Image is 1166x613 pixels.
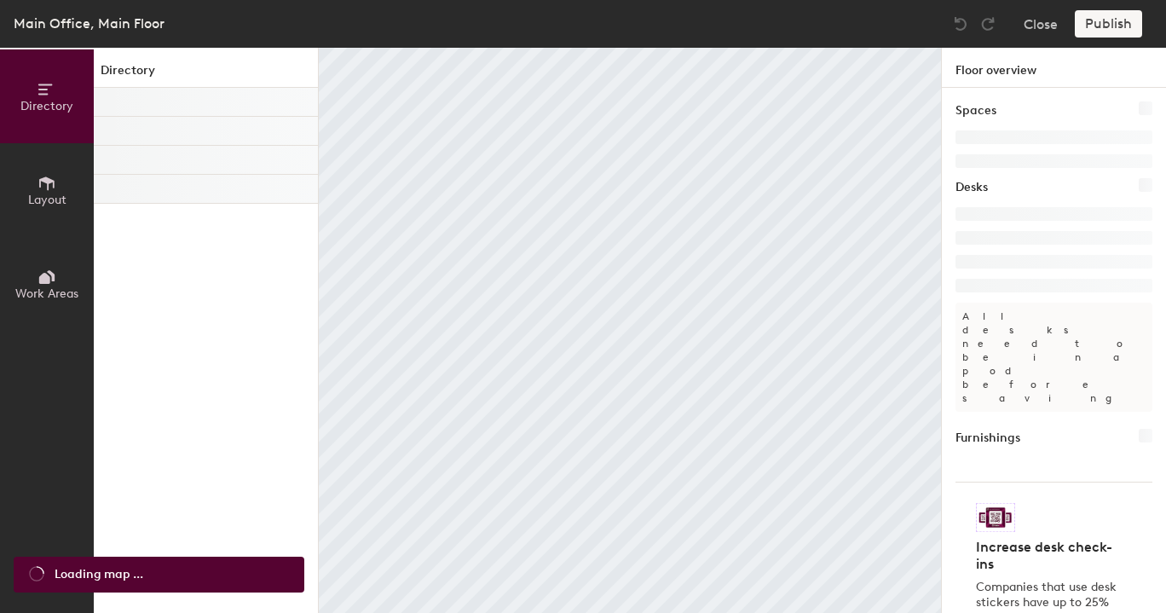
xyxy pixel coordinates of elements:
span: Layout [28,193,66,207]
canvas: Map [319,48,941,613]
span: Loading map ... [55,565,143,584]
span: Directory [20,99,73,113]
img: Undo [952,15,969,32]
img: Sticker logo [976,503,1015,532]
p: All desks need to be in a pod before saving [955,303,1152,412]
span: Work Areas [15,286,78,301]
div: Main Office, Main Floor [14,13,165,34]
h1: Furnishings [955,429,1020,448]
img: Redo [979,15,996,32]
h1: Directory [94,61,318,88]
button: Close [1024,10,1058,38]
h1: Desks [955,178,988,197]
h4: Increase desk check-ins [976,539,1122,573]
h1: Floor overview [942,48,1166,88]
h1: Spaces [955,101,996,120]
